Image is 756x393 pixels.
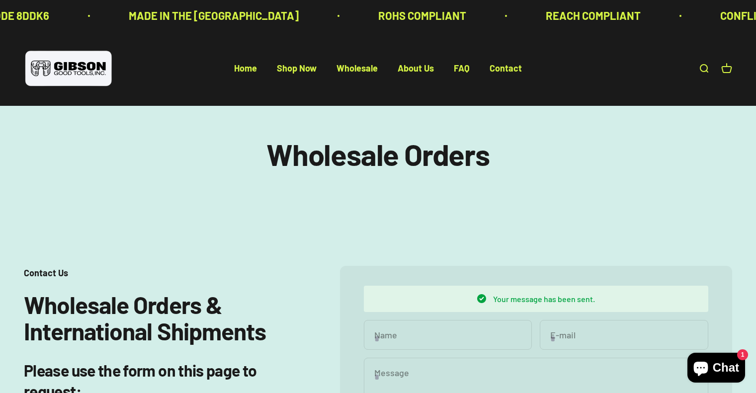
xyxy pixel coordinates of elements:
a: Home [234,63,257,74]
a: Shop Now [277,63,317,74]
div: Your message has been sent. [364,286,708,313]
p: MADE IN THE [GEOGRAPHIC_DATA] [126,7,296,24]
a: About Us [398,63,434,74]
a: FAQ [454,63,470,74]
p: REACH COMPLIANT [543,7,638,24]
h2: Wholesale Orders & International Shipments [24,292,304,344]
a: Wholesale [336,63,378,74]
p: Contact Us [24,266,304,280]
h1: Wholesale Orders [24,138,732,170]
p: ROHS COMPLIANT [376,7,464,24]
inbox-online-store-chat: Shopify online store chat [684,353,748,385]
a: Contact [490,63,522,74]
